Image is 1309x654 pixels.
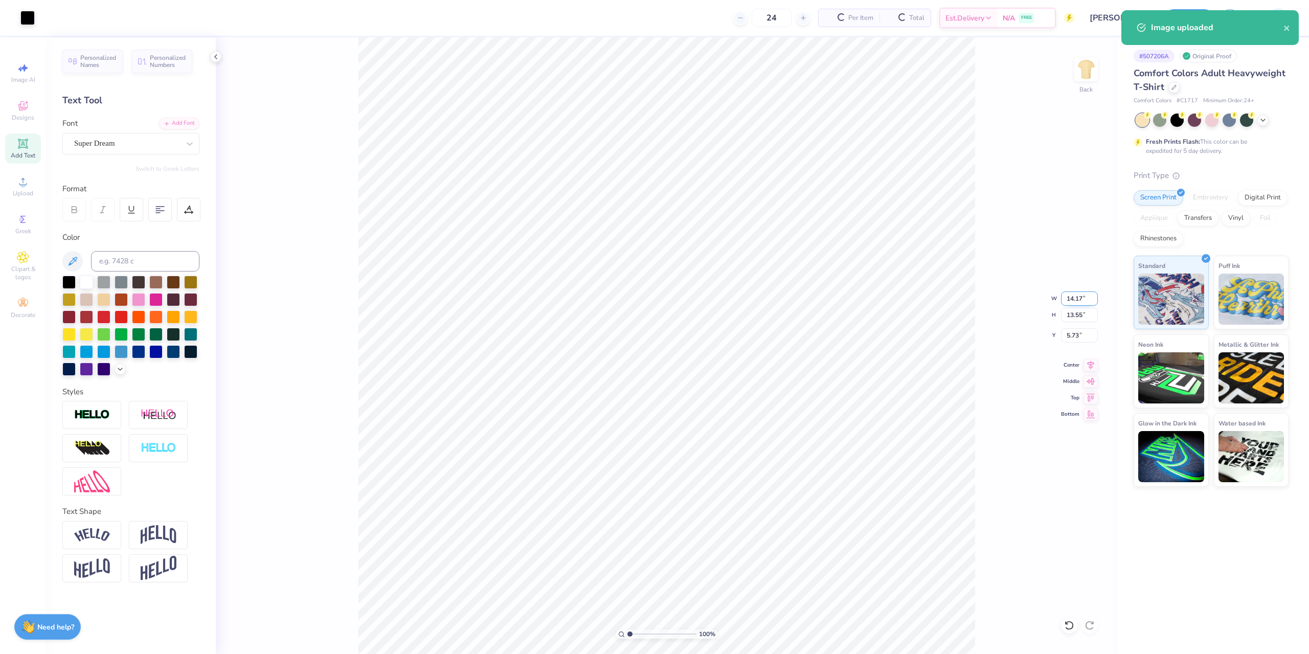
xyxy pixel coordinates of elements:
div: Screen Print [1134,190,1183,206]
strong: Fresh Prints Flash: [1146,138,1200,146]
div: Original Proof [1180,50,1237,62]
span: Upload [13,189,33,197]
span: # C1717 [1177,97,1198,105]
div: Text Tool [62,94,199,107]
span: Puff Ink [1218,260,1240,271]
span: Comfort Colors Adult Heavyweight T-Shirt [1134,67,1285,93]
span: Decorate [11,311,35,319]
strong: Need help? [37,622,74,632]
span: Add Text [11,151,35,160]
img: Stroke [74,409,110,421]
img: Back [1076,59,1096,80]
span: Standard [1138,260,1165,271]
img: Rise [141,556,176,581]
span: N/A [1003,13,1015,24]
span: Glow in the Dark Ink [1138,418,1197,429]
img: Standard [1138,274,1204,325]
img: Metallic & Glitter Ink [1218,352,1284,403]
div: Transfers [1178,211,1218,226]
div: Back [1079,85,1093,94]
div: This color can be expedited for 5 day delivery. [1146,137,1272,155]
span: Metallic & Glitter Ink [1218,339,1279,350]
div: Text Shape [62,506,199,517]
span: Personalized Names [80,54,117,69]
img: Neon Ink [1138,352,1204,403]
div: Styles [62,386,199,398]
div: Format [62,183,200,195]
img: Arch [141,525,176,545]
span: Neon Ink [1138,339,1163,350]
div: Add Font [159,118,199,129]
span: Image AI [11,76,35,84]
span: Middle [1061,378,1079,385]
img: Water based Ink [1218,431,1284,482]
span: Comfort Colors [1134,97,1171,105]
div: Applique [1134,211,1175,226]
span: Top [1061,394,1079,401]
span: Greek [15,227,31,235]
button: Switch to Greek Letters [136,165,199,173]
span: Water based Ink [1218,418,1266,429]
div: Image uploaded [1151,21,1283,34]
span: Per Item [848,13,873,24]
button: close [1283,21,1291,34]
div: Embroidery [1186,190,1235,206]
div: Print Type [1134,170,1289,182]
span: Total [909,13,924,24]
img: Free Distort [74,470,110,492]
input: Untitled Design [1082,8,1157,28]
div: # 507206A [1134,50,1175,62]
div: Rhinestones [1134,231,1183,246]
img: Negative Space [141,442,176,454]
input: e.g. 7428 c [91,251,199,272]
div: Foil [1253,211,1277,226]
img: Arc [74,528,110,542]
img: 3d Illusion [74,440,110,457]
img: Flag [74,558,110,578]
input: – – [752,9,792,27]
span: Minimum Order: 24 + [1203,97,1254,105]
span: Personalized Numbers [150,54,186,69]
span: Clipart & logos [5,265,41,281]
span: 100 % [699,629,715,639]
img: Glow in the Dark Ink [1138,431,1204,482]
div: Color [62,232,199,243]
label: Font [62,118,78,129]
img: Puff Ink [1218,274,1284,325]
span: Designs [12,114,34,122]
span: FREE [1021,14,1032,21]
span: Center [1061,362,1079,369]
img: Shadow [141,409,176,421]
span: Bottom [1061,411,1079,418]
div: Vinyl [1222,211,1250,226]
span: Est. Delivery [945,13,984,24]
div: Digital Print [1238,190,1288,206]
